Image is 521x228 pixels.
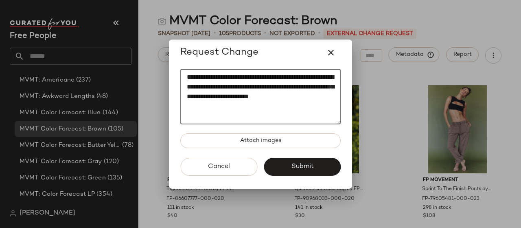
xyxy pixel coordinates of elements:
span: Attach images [240,137,281,144]
span: Submit [291,163,313,170]
button: Attach images [180,133,341,148]
span: Request Change [180,46,258,59]
span: Cancel [208,163,230,170]
button: Cancel [180,158,257,176]
button: Submit [264,158,341,176]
